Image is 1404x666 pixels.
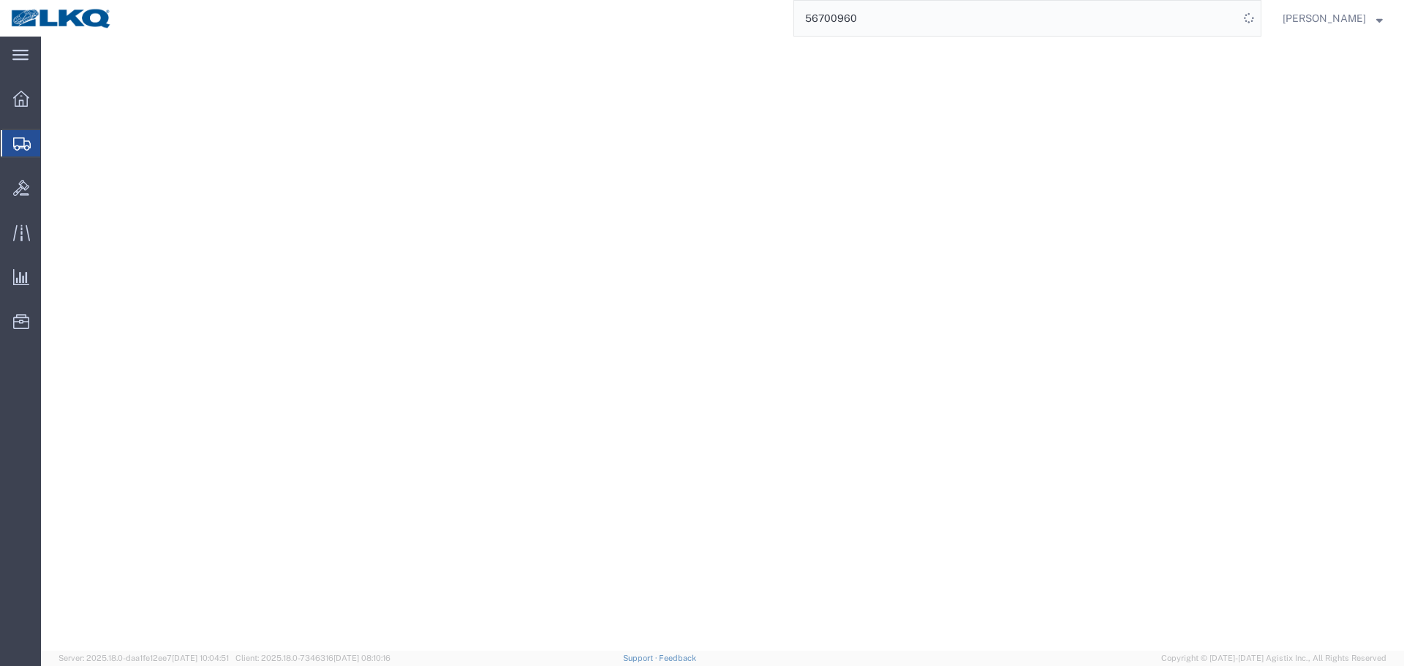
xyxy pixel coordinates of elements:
span: Client: 2025.18.0-7346316 [235,654,390,662]
span: [DATE] 08:10:16 [333,654,390,662]
button: [PERSON_NAME] [1282,10,1384,27]
span: Copyright © [DATE]-[DATE] Agistix Inc., All Rights Reserved [1161,652,1386,665]
span: [DATE] 10:04:51 [172,654,229,662]
img: logo [10,7,113,29]
span: Rajasheker Reddy [1283,10,1366,26]
input: Search for shipment number, reference number [794,1,1239,36]
iframe: FS Legacy Container [41,37,1404,651]
a: Feedback [659,654,696,662]
a: Support [623,654,660,662]
span: Server: 2025.18.0-daa1fe12ee7 [58,654,229,662]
